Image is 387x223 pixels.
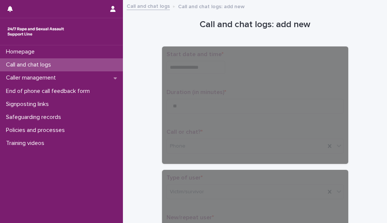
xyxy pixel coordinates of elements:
[3,101,55,108] p: Signposting links
[3,74,62,81] p: Caller management
[3,88,96,95] p: End of phone call feedback form
[3,61,57,68] p: Call and chat logs
[3,114,67,121] p: Safeguarding records
[178,2,245,10] p: Call and chat logs: add new
[3,140,50,147] p: Training videos
[162,19,348,30] h1: Call and chat logs: add new
[6,24,66,39] img: rhQMoQhaT3yELyF149Cw
[3,127,71,134] p: Policies and processes
[127,1,170,10] a: Call and chat logs
[3,48,41,55] p: Homepage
